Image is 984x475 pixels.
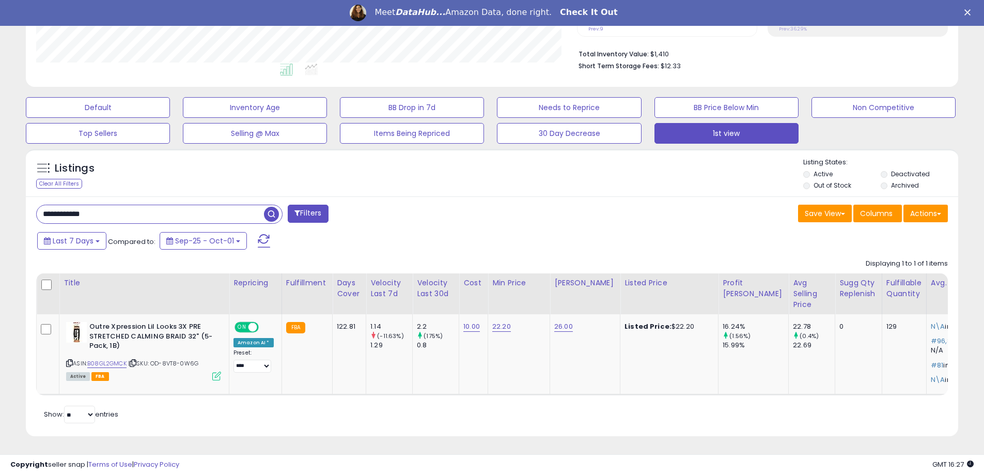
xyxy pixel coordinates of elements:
[233,349,274,373] div: Preset:
[337,278,362,299] div: Days Cover
[66,322,221,379] div: ASIN:
[931,360,943,370] span: #81
[370,341,412,350] div: 1.29
[779,26,807,32] small: Prev: 36.29%
[417,322,459,331] div: 2.2
[37,232,106,250] button: Last 7 Days
[886,278,922,299] div: Fulfillable Quantity
[624,278,714,288] div: Listed Price
[53,236,93,246] span: Last 7 Days
[233,278,277,288] div: Repricing
[814,170,833,178] label: Active
[931,321,945,331] span: N\A
[554,321,573,332] a: 26.00
[286,278,328,288] div: Fulfillment
[88,459,132,469] a: Terms of Use
[417,278,455,299] div: Velocity Last 30d
[44,409,118,419] span: Show: entries
[26,123,170,144] button: Top Sellers
[497,97,641,118] button: Needs to Reprice
[579,50,649,58] b: Total Inventory Value:
[66,372,90,381] span: All listings currently available for purchase on Amazon
[374,7,552,18] div: Meet Amazon Data, done right.
[424,332,443,340] small: (175%)
[931,336,958,346] span: #96,821
[36,179,82,189] div: Clear All Filters
[793,278,831,310] div: Avg Selling Price
[964,9,975,16] div: Close
[835,273,882,314] th: Please note that this number is a calculation based on your required days of coverage and your ve...
[661,61,681,71] span: $12.33
[624,321,671,331] b: Listed Price:
[183,97,327,118] button: Inventory Age
[108,237,155,247] span: Compared to:
[886,322,918,331] div: 129
[793,322,835,331] div: 22.78
[134,459,179,469] a: Privacy Policy
[91,372,109,381] span: FBA
[370,278,408,299] div: Velocity Last 7d
[10,459,48,469] strong: Copyright
[839,278,878,299] div: Sugg Qty Replenish
[723,341,788,350] div: 15.99%
[175,236,234,246] span: Sep-25 - Oct-01
[798,205,852,222] button: Save View
[860,208,893,219] span: Columns
[377,332,403,340] small: (-11.63%)
[891,181,919,190] label: Archived
[654,97,799,118] button: BB Price Below Min
[814,181,851,190] label: Out of Stock
[395,7,445,17] i: DataHub...
[839,322,874,331] div: 0
[89,322,215,354] b: Outre Xpression Lil Looks 3X PRE STRETCHED CALMING BRAID 32" (5-Pack, 1B)
[492,278,545,288] div: Min Price
[183,123,327,144] button: Selling @ Max
[233,338,274,347] div: Amazon AI *
[866,259,948,269] div: Displaying 1 to 1 of 1 items
[236,323,248,332] span: ON
[370,322,412,331] div: 1.14
[903,205,948,222] button: Actions
[55,161,95,176] h5: Listings
[288,205,328,223] button: Filters
[853,205,902,222] button: Columns
[624,322,710,331] div: $22.20
[560,7,618,19] a: Check It Out
[257,323,274,332] span: OFF
[26,97,170,118] button: Default
[160,232,247,250] button: Sep-25 - Oct-01
[932,459,974,469] span: 2025-10-9 16:27 GMT
[463,278,483,288] div: Cost
[579,62,659,70] b: Short Term Storage Fees:
[723,278,784,299] div: Profit [PERSON_NAME]
[931,375,945,385] span: N\A
[340,97,484,118] button: BB Drop in 7d
[66,322,87,343] img: 41h0btMIIpL._SL40_.jpg
[350,5,366,21] img: Profile image for Georgie
[554,278,616,288] div: [PERSON_NAME]
[286,322,305,333] small: FBA
[128,359,198,367] span: | SKU: OD-8VT8-0W6G
[723,322,788,331] div: 16.24%
[811,97,956,118] button: Non Competitive
[891,170,930,178] label: Deactivated
[800,332,819,340] small: (0.4%)
[729,332,751,340] small: (1.56%)
[793,341,835,350] div: 22.69
[340,123,484,144] button: Items Being Repriced
[803,158,958,167] p: Listing States:
[417,341,459,350] div: 0.8
[492,321,511,332] a: 22.20
[654,123,799,144] button: 1st view
[87,359,127,368] a: B08GL2GMCK
[337,322,358,331] div: 122.81
[463,321,480,332] a: 10.00
[64,278,225,288] div: Title
[497,123,641,144] button: 30 Day Decrease
[588,26,603,32] small: Prev: 9
[579,47,940,59] li: $1,410
[10,460,179,470] div: seller snap | |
